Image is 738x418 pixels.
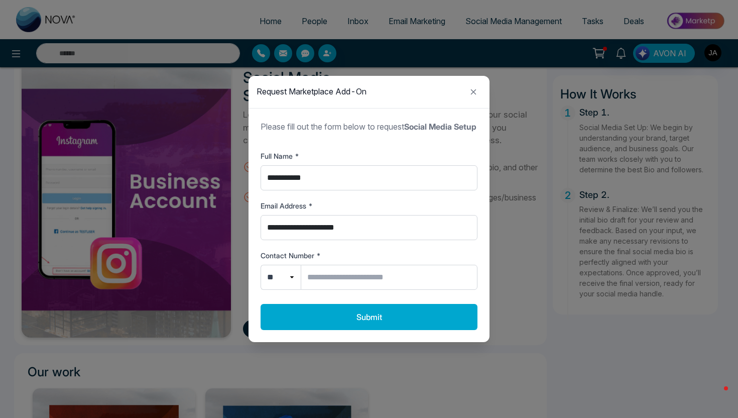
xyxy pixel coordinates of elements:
button: Close modal [465,84,481,100]
iframe: Intercom live chat [704,384,728,408]
strong: Social Media Setup [404,122,476,132]
h2: Request Marketplace Add-On [257,87,366,96]
label: Full Name * [261,151,477,161]
p: Please fill out the form below to request [261,121,477,133]
label: Email Address * [261,200,477,211]
label: Contact Number * [261,250,477,261]
button: Submit [261,304,477,330]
